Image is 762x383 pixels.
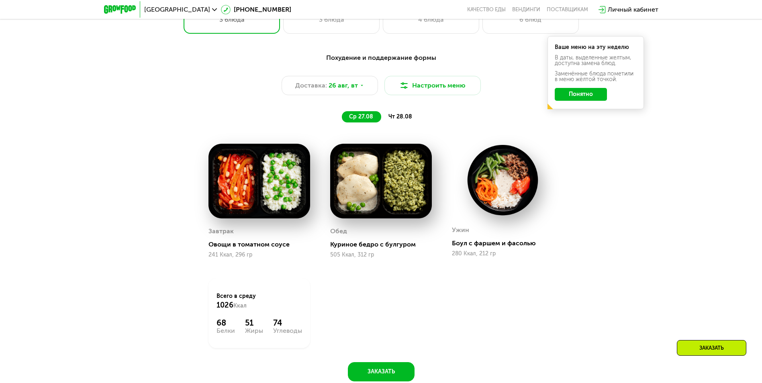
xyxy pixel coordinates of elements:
[384,76,481,95] button: Настроить меню
[217,301,233,310] span: 1026
[208,252,310,258] div: 241 Ккал, 296 гр
[330,252,432,258] div: 505 Ккал, 312 гр
[208,240,317,249] div: Овощи в томатном соусе
[245,318,263,328] div: 51
[555,55,637,66] div: В даты, выделенные желтым, доступна замена блюд.
[388,113,412,120] span: чт 28.08
[467,6,506,13] a: Качество еды
[608,5,658,14] div: Личный кабинет
[273,328,302,334] div: Углеводы
[452,251,554,257] div: 280 Ккал, 212 гр
[349,113,373,120] span: ср 27.08
[677,340,746,356] div: Заказать
[555,88,607,101] button: Понятно
[292,15,371,24] div: 3 блюда
[217,328,235,334] div: Белки
[547,6,588,13] div: поставщикам
[233,302,247,309] span: Ккал
[330,225,347,237] div: Обед
[245,328,263,334] div: Жиры
[144,6,210,13] span: [GEOGRAPHIC_DATA]
[208,225,234,237] div: Завтрак
[217,318,235,328] div: 68
[555,45,637,50] div: Ваше меню на эту неделю
[221,5,291,14] a: [PHONE_NUMBER]
[391,15,471,24] div: 4 блюда
[295,81,327,90] span: Доставка:
[491,15,570,24] div: 6 блюд
[330,240,438,249] div: Куриное бедро с булгуром
[512,6,540,13] a: Вендинги
[329,81,358,90] span: 26 авг, вт
[143,53,619,63] div: Похудение и поддержание формы
[348,362,415,381] button: Заказать
[192,15,272,24] div: 3 блюда
[452,239,560,247] div: Боул с фаршем и фасолью
[217,292,302,310] div: Всего в среду
[273,318,302,328] div: 74
[555,71,637,82] div: Заменённые блюда пометили в меню жёлтой точкой.
[452,224,469,236] div: Ужин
